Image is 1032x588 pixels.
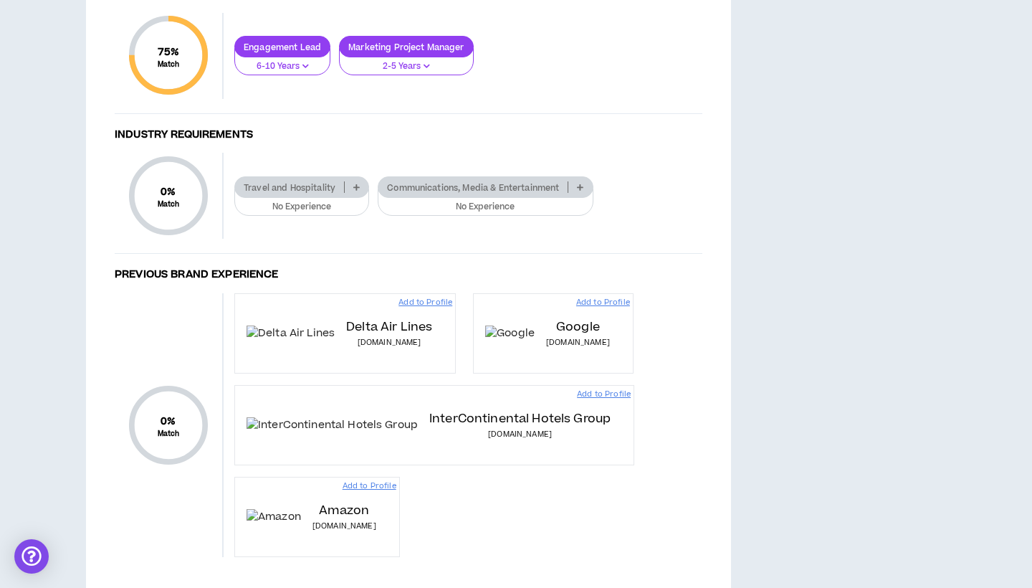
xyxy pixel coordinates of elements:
[398,297,452,308] p: Add to Profile
[546,337,610,348] p: [DOMAIN_NAME]
[235,182,344,193] p: Travel and Hospitality
[485,326,535,341] img: Google
[235,42,330,52] p: Engagement Lead
[247,417,418,433] img: InterContinental Hotels Group
[244,60,321,73] p: 6-10 Years
[247,509,301,525] img: Amazon
[378,189,593,216] button: No Experience
[556,318,600,336] p: Google
[577,389,631,400] p: Add to Profile
[234,189,369,216] button: No Experience
[158,60,180,70] small: Match
[340,42,473,52] p: Marketing Project Manager
[115,268,702,282] h4: Previous Brand Experience
[158,44,180,60] span: 75 %
[576,297,630,308] p: Add to Profile
[429,410,611,427] p: InterContinental Hotels Group
[358,337,421,348] p: [DOMAIN_NAME]
[346,318,432,336] p: Delta Air Lines
[158,414,180,429] span: 0 %
[158,184,180,199] span: 0 %
[343,480,396,492] p: Add to Profile
[378,182,568,193] p: Communications, Media & Entertainment
[312,521,376,532] p: [DOMAIN_NAME]
[339,48,474,75] button: 2-5 Years
[348,60,464,73] p: 2-5 Years
[158,199,180,209] small: Match
[115,128,702,142] h4: Industry Requirements
[247,326,335,341] img: Delta Air Lines
[319,502,369,519] p: Amazon
[234,48,330,75] button: 6-10 Years
[387,201,583,214] p: No Experience
[488,429,552,440] p: [DOMAIN_NAME]
[14,539,49,574] div: Open Intercom Messenger
[158,429,180,439] small: Match
[244,201,360,214] p: No Experience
